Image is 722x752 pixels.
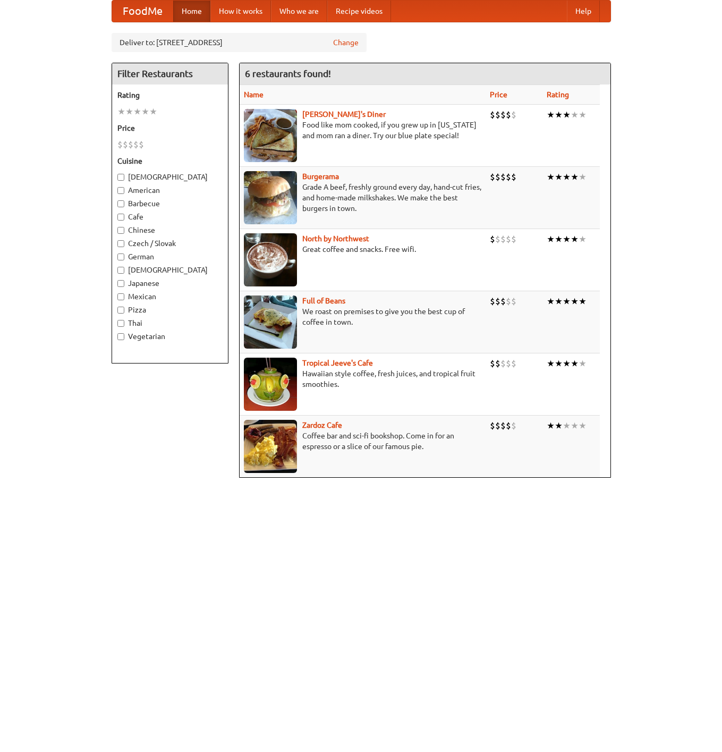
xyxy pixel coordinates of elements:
[117,265,223,275] label: [DEMOGRAPHIC_DATA]
[149,106,157,117] li: ★
[117,307,124,314] input: Pizza
[117,318,223,328] label: Thai
[244,109,297,162] img: sallys.jpg
[555,420,563,432] li: ★
[511,109,516,121] li: $
[117,267,124,274] input: [DEMOGRAPHIC_DATA]
[547,90,569,99] a: Rating
[511,420,516,432] li: $
[302,110,386,119] a: [PERSON_NAME]'s Diner
[133,139,139,150] li: $
[555,109,563,121] li: ★
[495,109,500,121] li: $
[490,171,495,183] li: $
[495,171,500,183] li: $
[117,280,124,287] input: Japanese
[302,297,345,305] b: Full of Beans
[302,172,339,181] a: Burgerama
[117,254,124,260] input: German
[117,185,223,196] label: American
[506,295,511,307] li: $
[490,358,495,369] li: $
[511,171,516,183] li: $
[500,233,506,245] li: $
[555,358,563,369] li: ★
[555,295,563,307] li: ★
[117,320,124,327] input: Thai
[563,358,571,369] li: ★
[210,1,271,22] a: How it works
[117,90,223,100] h5: Rating
[547,109,555,121] li: ★
[555,171,563,183] li: ★
[579,420,587,432] li: ★
[117,293,124,300] input: Mexican
[112,33,367,52] div: Deliver to: [STREET_ADDRESS]
[511,295,516,307] li: $
[244,430,481,452] p: Coffee bar and sci-fi bookshop. Come in for an espresso or a slice of our famous pie.
[511,358,516,369] li: $
[141,106,149,117] li: ★
[495,295,500,307] li: $
[117,106,125,117] li: ★
[117,240,124,247] input: Czech / Slovak
[500,358,506,369] li: $
[571,171,579,183] li: ★
[117,200,124,207] input: Barbecue
[506,109,511,121] li: $
[547,420,555,432] li: ★
[495,358,500,369] li: $
[547,233,555,245] li: ★
[327,1,391,22] a: Recipe videos
[117,278,223,289] label: Japanese
[112,1,173,22] a: FoodMe
[173,1,210,22] a: Home
[579,358,587,369] li: ★
[125,106,133,117] li: ★
[547,171,555,183] li: ★
[117,212,223,222] label: Cafe
[506,171,511,183] li: $
[117,214,124,221] input: Cafe
[117,187,124,194] input: American
[495,420,500,432] li: $
[244,368,481,390] p: Hawaiian style coffee, fresh juices, and tropical fruit smoothies.
[302,421,342,429] a: Zardoz Cafe
[117,172,223,182] label: [DEMOGRAPHIC_DATA]
[117,225,223,235] label: Chinese
[117,331,223,342] label: Vegetarian
[571,233,579,245] li: ★
[490,295,495,307] li: $
[117,123,223,133] h5: Price
[511,233,516,245] li: $
[500,295,506,307] li: $
[500,420,506,432] li: $
[133,106,141,117] li: ★
[244,295,297,349] img: beans.jpg
[302,359,373,367] b: Tropical Jeeve's Cafe
[117,139,123,150] li: $
[112,63,228,85] h4: Filter Restaurants
[490,90,507,99] a: Price
[500,171,506,183] li: $
[563,295,571,307] li: ★
[244,358,297,411] img: jeeves.jpg
[128,139,133,150] li: $
[563,171,571,183] li: ★
[555,233,563,245] li: ★
[579,233,587,245] li: ★
[563,233,571,245] li: ★
[563,420,571,432] li: ★
[244,90,264,99] a: Name
[244,233,297,286] img: north.jpg
[117,156,223,166] h5: Cuisine
[495,233,500,245] li: $
[506,420,511,432] li: $
[123,139,128,150] li: $
[571,295,579,307] li: ★
[571,358,579,369] li: ★
[506,358,511,369] li: $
